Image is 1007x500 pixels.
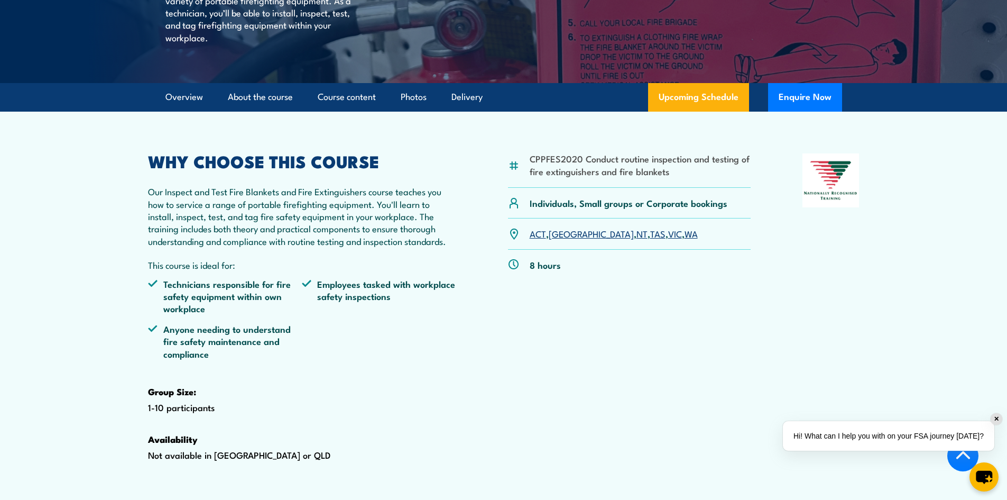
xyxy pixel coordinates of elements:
[783,421,994,451] div: Hi! What can I help you with on your FSA journey [DATE]?
[148,278,302,315] li: Technicians responsible for fire safety equipment within own workplace
[302,278,456,315] li: Employees tasked with workplace safety inspections
[636,227,648,240] a: NT
[148,153,457,495] div: 1-10 participants Not available in [GEOGRAPHIC_DATA] or QLD
[530,228,698,240] p: , , , , ,
[530,227,546,240] a: ACT
[148,185,457,247] p: Our Inspect and Test Fire Blankets and Fire Extinguishers course teaches you how to service a ran...
[148,385,196,398] strong: Group Size:
[650,227,666,240] a: TAS
[401,83,427,111] a: Photos
[668,227,682,240] a: VIC
[318,83,376,111] a: Course content
[969,462,999,492] button: chat-button
[148,259,457,271] p: This course is ideal for:
[148,323,302,360] li: Anyone needing to understand fire safety maintenance and compliance
[530,259,561,271] p: 8 hours
[549,227,634,240] a: [GEOGRAPHIC_DATA]
[530,152,751,177] li: CPPFES2020 Conduct routine inspection and testing of fire extinguishers and fire blankets
[165,83,203,111] a: Overview
[530,197,727,209] p: Individuals, Small groups or Corporate bookings
[768,83,842,112] button: Enquire Now
[991,413,1002,425] div: ✕
[685,227,698,240] a: WA
[148,432,198,446] strong: Availability
[148,153,457,168] h2: WHY CHOOSE THIS COURSE
[802,153,860,207] img: Nationally Recognised Training logo.
[451,83,483,111] a: Delivery
[648,83,749,112] a: Upcoming Schedule
[228,83,293,111] a: About the course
